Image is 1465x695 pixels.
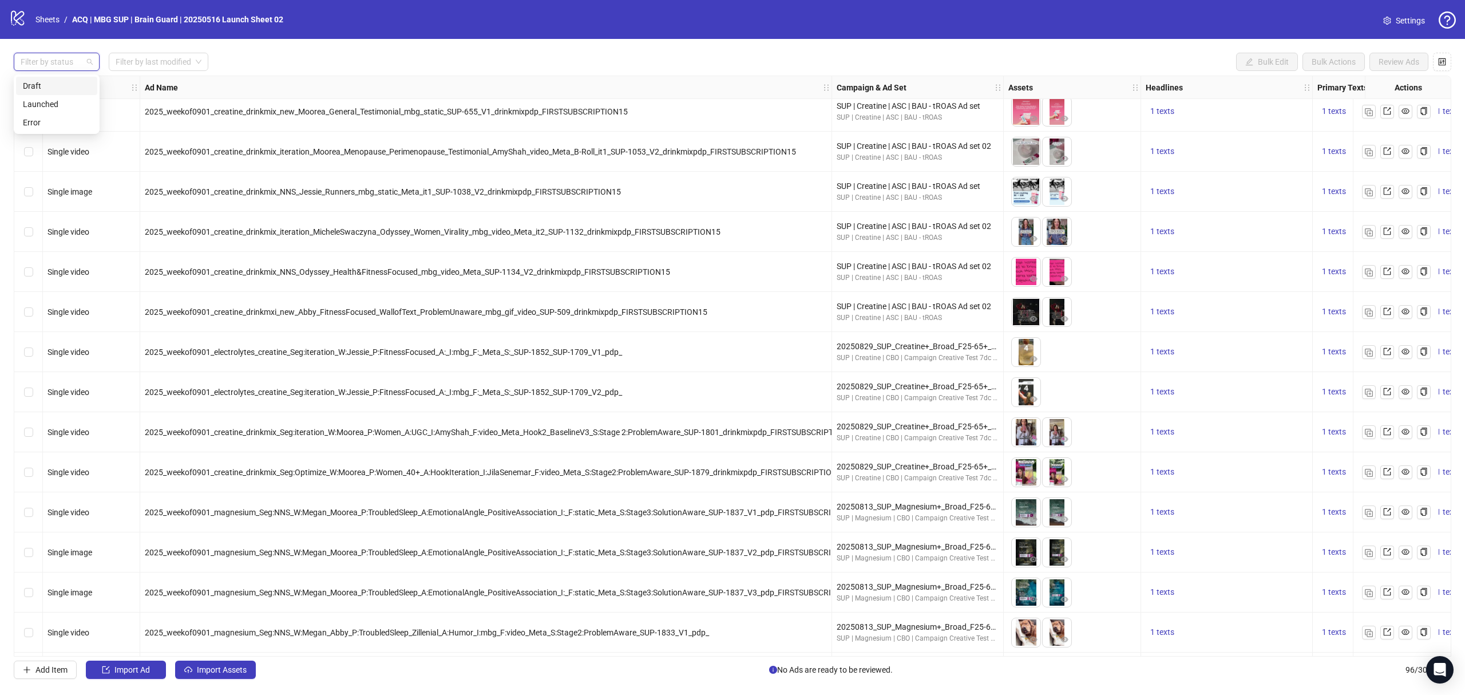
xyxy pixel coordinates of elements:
[1365,429,1373,437] img: Duplicate
[1432,185,1465,199] button: 1 texts
[1365,509,1373,517] img: Duplicate
[1432,465,1465,479] button: 1 texts
[1362,305,1376,319] button: Duplicate
[1420,468,1428,476] span: copy
[138,84,146,92] span: holder
[1433,53,1451,71] button: Configure table settings
[1027,112,1040,126] button: Preview
[1012,378,1040,406] img: Asset 1
[1317,465,1351,479] button: 1 texts
[1322,467,1346,476] span: 1 texts
[1030,515,1038,523] span: eye
[1420,147,1428,155] span: copy
[114,665,150,674] span: Import Ad
[1317,546,1351,559] button: 1 texts
[1060,475,1068,483] span: eye
[1012,258,1040,286] img: Asset 1
[1362,546,1376,559] button: Duplicate
[1309,76,1312,98] div: Resize Headlines column
[14,492,43,532] div: Select row 47
[1432,105,1465,119] button: 1 texts
[1060,195,1068,203] span: eye
[1030,635,1038,643] span: eye
[1058,513,1071,527] button: Preview
[1365,549,1373,557] img: Duplicate
[1027,273,1040,286] button: Preview
[1303,84,1311,92] span: holder
[1027,473,1040,487] button: Preview
[14,292,43,332] div: Select row 42
[1432,506,1465,519] button: 1 texts
[837,100,999,112] div: SUP | Creatine | ASC | BAU - tROAS Ad set
[16,95,97,113] div: Launched
[1043,538,1071,567] img: Asset 2
[1365,629,1373,637] img: Duplicate
[1030,355,1038,363] span: eye
[1317,626,1351,639] button: 1 texts
[1311,84,1319,92] span: holder
[1012,177,1040,206] img: Asset 1
[1436,267,1460,276] span: 1 texts
[1322,547,1346,556] span: 1 texts
[1420,227,1428,235] span: copy
[1027,433,1040,447] button: Preview
[1436,507,1460,516] span: 1 texts
[14,332,43,372] div: Select row 43
[1027,313,1040,326] button: Preview
[1027,353,1040,366] button: Preview
[1030,195,1038,203] span: eye
[1131,84,1139,92] span: holder
[1146,225,1179,239] button: 1 texts
[1322,507,1346,516] span: 1 texts
[14,252,43,292] div: Select row 41
[1432,626,1465,639] button: 1 texts
[1058,473,1071,487] button: Preview
[1060,635,1068,643] span: eye
[1043,177,1071,206] img: Asset 2
[1000,76,1003,98] div: Resize Campaign & Ad Set column
[1060,555,1068,563] span: eye
[1420,388,1428,396] span: copy
[1027,513,1040,527] button: Preview
[1317,105,1351,119] button: 1 texts
[1150,627,1174,637] span: 1 texts
[1012,298,1040,326] img: Asset 1
[1150,227,1174,236] span: 1 texts
[1420,107,1428,115] span: copy
[1432,546,1465,559] button: 1 texts
[1058,433,1071,447] button: Preview
[1317,185,1351,199] button: 1 texts
[1322,147,1346,156] span: 1 texts
[1058,593,1071,607] button: Preview
[1302,53,1365,71] button: Bulk Actions
[14,653,43,693] div: Select row 51
[1012,458,1040,487] img: Asset 1
[1317,265,1351,279] button: 1 texts
[14,452,43,492] div: Select row 46
[1043,137,1071,166] img: Asset 2
[1150,427,1174,436] span: 1 texts
[1322,347,1346,356] span: 1 texts
[1058,633,1071,647] button: Preview
[1383,307,1391,315] span: export
[830,84,838,92] span: holder
[1401,468,1409,476] span: eye
[1365,188,1373,196] img: Duplicate
[1365,148,1373,156] img: Duplicate
[14,372,43,412] div: Select row 44
[1150,547,1174,556] span: 1 texts
[1401,347,1409,356] span: eye
[1002,84,1010,92] span: holder
[130,84,138,92] span: holder
[1362,506,1376,519] button: Duplicate
[1060,275,1068,283] span: eye
[1395,81,1422,94] strong: Actions
[1027,393,1040,406] button: Preview
[1043,298,1071,326] img: Asset 2
[1027,232,1040,246] button: Preview
[1401,147,1409,155] span: eye
[1432,425,1465,439] button: 1 texts
[1438,58,1446,66] span: control
[1150,307,1174,316] span: 1 texts
[1150,347,1174,356] span: 1 texts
